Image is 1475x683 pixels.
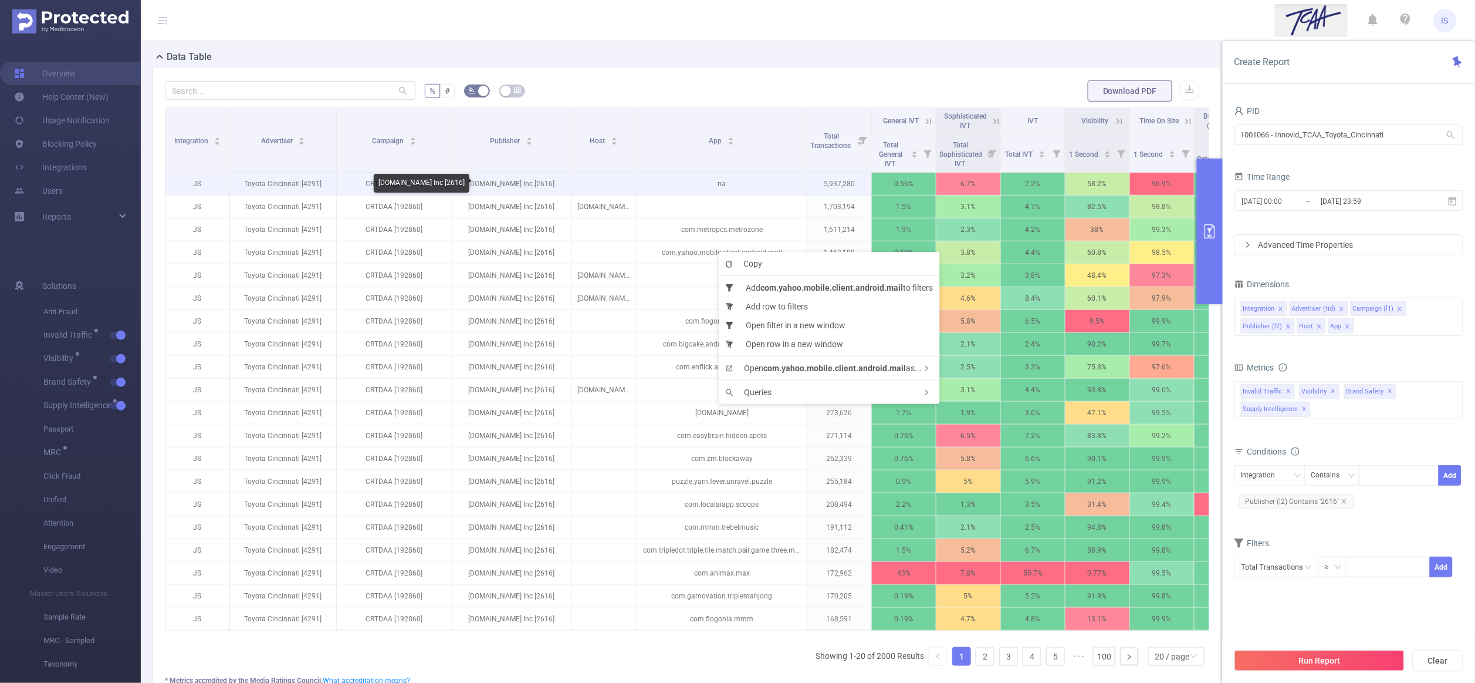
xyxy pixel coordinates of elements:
p: Toyota Cincinnati [4291] [230,196,336,218]
span: ✕ [1287,385,1291,399]
p: 1.9% [872,218,936,241]
p: 4.4% [1001,379,1065,401]
p: 2.3% [936,218,1000,241]
span: PID [1234,106,1260,116]
span: Reports [42,212,71,221]
span: Time Range [1234,172,1290,181]
p: 48.4% [1065,264,1129,287]
a: Users [14,179,63,203]
button: Run Report [1234,650,1405,671]
p: JS [165,287,229,309]
p: [DOMAIN_NAME] [571,264,637,287]
p: JS [165,241,229,264]
i: icon: caret-up [410,136,416,139]
p: Toyota Cincinnati [4291] [230,241,336,264]
i: icon: caret-up [214,136,221,139]
span: ✕ [1388,385,1393,399]
div: ≥ [1325,557,1337,577]
p: 2.4% [1001,333,1065,355]
p: com.fiogonia.blockjam [637,310,807,332]
i: icon: caret-down [526,140,533,144]
p: Toyota Cincinnati [4291] [230,379,336,401]
p: [DOMAIN_NAME] Inc [2616] [452,310,571,332]
i: icon: caret-down [299,140,305,144]
a: 4 [1023,648,1041,665]
button: Add [1439,465,1462,486]
i: icon: down [1190,653,1197,661]
li: 4 [1023,647,1041,666]
span: Visibility [1082,117,1109,125]
input: End date [1320,193,1415,209]
p: 99.2% [1130,425,1194,447]
p: 271,114 [807,425,871,447]
i: Filter menu [855,108,871,172]
span: ✕ [1331,385,1336,399]
p: 90.2% [1065,333,1129,355]
p: 2.1% [936,333,1000,355]
li: Next Page [1120,647,1139,666]
i: Filter menu [1048,134,1065,172]
i: icon: right [1126,654,1133,661]
p: 9.5% [1065,310,1129,332]
i: icon: caret-up [1039,149,1046,153]
p: 3.8% [936,241,1000,264]
i: icon: caret-down [1039,153,1046,157]
a: Reports [42,205,71,228]
p: 98.8% [1130,196,1194,218]
i: icon: close [1317,324,1322,331]
p: 3.3% [1001,356,1065,378]
span: Campaign [372,137,405,145]
p: [DOMAIN_NAME] Inc [2616] [452,425,571,447]
li: App [1328,318,1354,334]
div: Publisher (l2) [1243,319,1283,334]
p: 96.9% [1130,173,1194,195]
span: Publisher [490,137,522,145]
p: 7.2% [1001,173,1065,195]
li: 1 [952,647,971,666]
p: 83.8% [1065,425,1129,447]
span: MRC [43,448,65,456]
p: 7.2% [1001,425,1065,447]
i: icon: info-circle [1279,364,1287,372]
i: icon: search [726,389,739,396]
i: icon: user [1234,106,1244,116]
span: Attention [43,512,141,535]
p: 1.7% [872,402,936,424]
p: [DOMAIN_NAME] Inc [2616] [452,356,571,378]
p: 4.4% [1001,241,1065,264]
span: Sample Rate [43,605,141,629]
p: 99.9% [1130,310,1194,332]
li: Add row to filters [719,297,940,316]
a: 2 [976,648,994,665]
i: icon: caret-down [214,140,221,144]
button: Download PDF [1088,80,1172,102]
p: 0% [1195,310,1259,332]
div: Advertiser (tid) [1292,301,1336,317]
p: [DOMAIN_NAME] Inc [2616] [452,264,571,287]
i: icon: table [514,87,521,94]
p: CRTDAA [192860] [337,287,452,309]
li: 100 [1093,647,1115,666]
p: [DOMAIN_NAME] [637,402,807,424]
a: Help Center (New) [14,85,109,109]
span: Dimensions [1234,280,1290,289]
i: icon: caret-up [611,136,618,139]
i: icon: copy [726,261,739,268]
p: Toyota Cincinnati [4291] [230,264,336,287]
p: 5.8% [936,310,1000,332]
li: Host [1297,318,1326,334]
p: 58.2% [1065,173,1129,195]
p: [DOMAIN_NAME] Inc [2616] [452,196,571,218]
li: Publisher (l2) [1241,318,1295,334]
p: CRTDAA [192860] [337,425,452,447]
i: Filter menu [1178,134,1194,172]
p: [DOMAIN_NAME] [571,287,637,309]
span: Taxonomy [43,652,141,676]
p: com.bigcake.android.mahjongmatch [637,333,807,355]
span: Integration [174,137,210,145]
span: Time On Site [1139,117,1179,125]
div: Contains [1311,466,1348,485]
a: Usage Notification [14,109,110,132]
div: Integration [1243,301,1275,317]
span: Open as... [726,364,922,373]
